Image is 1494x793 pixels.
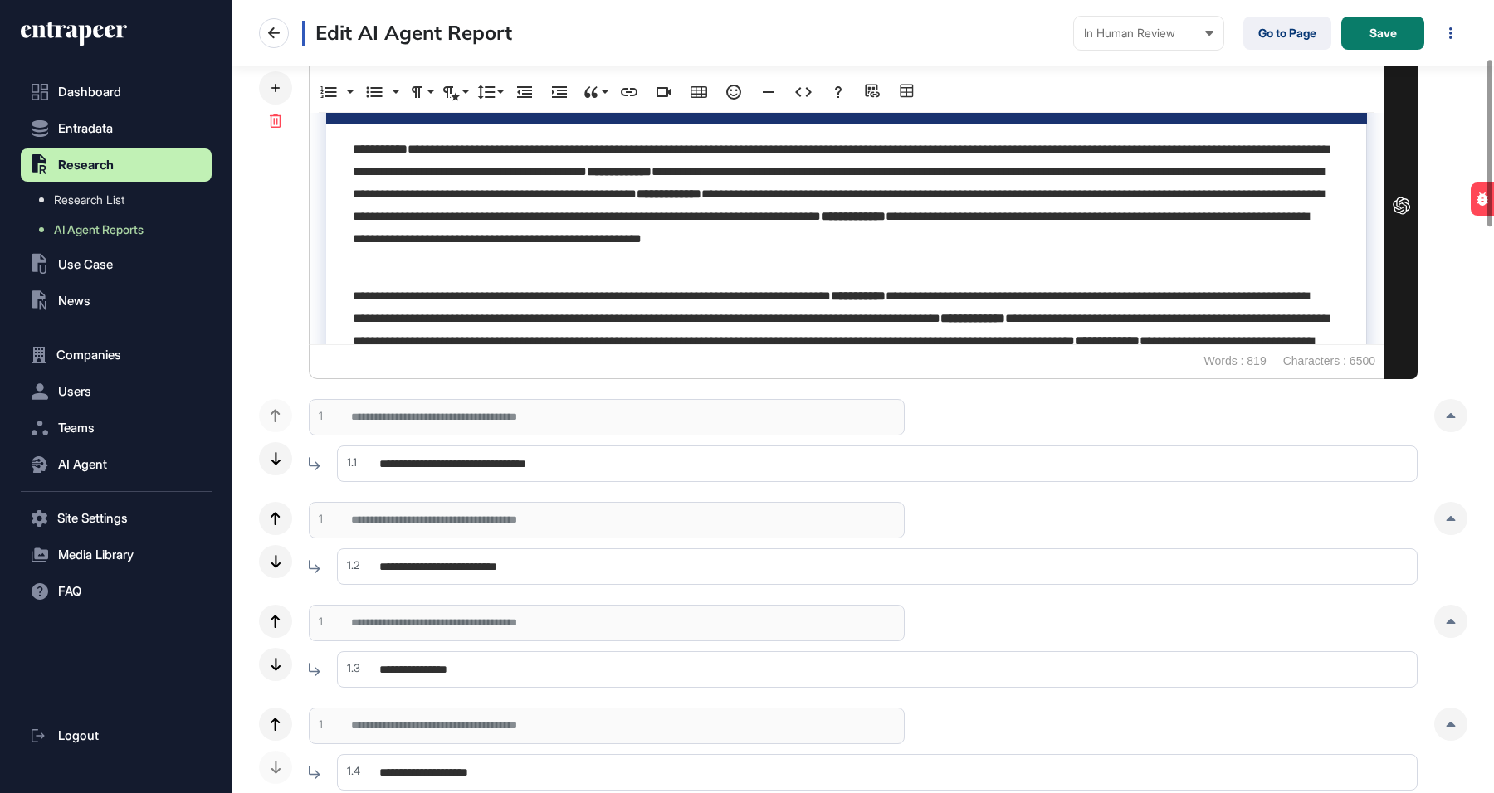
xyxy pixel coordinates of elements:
[58,385,91,398] span: Users
[302,21,512,46] h3: Edit AI Agent Report
[21,112,212,145] button: Entradata
[21,338,212,372] button: Companies
[21,411,212,445] button: Teams
[58,458,107,471] span: AI Agent
[648,75,680,109] button: Insert Video
[439,75,471,109] button: Paragraph Style
[309,511,323,528] div: 1
[404,75,436,109] button: Paragraph Format
[58,122,113,135] span: Entradata
[579,75,610,109] button: Quote
[313,75,344,109] button: Ordered List
[388,75,401,109] button: Unordered List
[823,75,854,109] button: Help (Ctrl+/)
[58,85,121,99] span: Dashboard
[58,258,113,271] span: Use Case
[857,75,889,109] button: Add source URL
[683,75,715,109] button: Insert Table
[1275,345,1384,378] span: Characters : 6500
[54,193,124,207] span: Research List
[21,375,212,408] button: Users
[1341,17,1424,50] button: Save
[509,75,540,109] button: Decrease Indent (Ctrl+[)
[29,215,212,245] a: AI Agent Reports
[337,660,360,677] div: 1.3
[21,148,212,182] button: Research
[58,548,134,562] span: Media Library
[21,538,212,572] button: Media Library
[474,75,505,109] button: Line Height
[613,75,645,109] button: Insert Link (Ctrl+K)
[309,614,323,630] div: 1
[337,763,360,780] div: 1.4
[309,717,323,733] div: 1
[56,348,121,362] span: Companies
[309,408,323,425] div: 1
[1195,345,1274,378] span: Words : 819
[21,575,212,608] button: FAQ
[1369,27,1397,39] span: Save
[892,75,924,109] button: Table Builder
[29,185,212,215] a: Research List
[58,729,99,742] span: Logout
[21,285,212,318] button: News
[54,223,144,236] span: AI Agent Reports
[1084,27,1213,40] div: In Human Review
[58,421,95,435] span: Teams
[21,75,212,109] a: Dashboard
[21,502,212,535] button: Site Settings
[753,75,784,109] button: Insert Horizontal Line
[337,455,357,471] div: 1.1
[342,75,355,109] button: Ordered List
[58,585,81,598] span: FAQ
[57,512,128,525] span: Site Settings
[21,448,212,481] button: AI Agent
[544,75,575,109] button: Increase Indent (Ctrl+])
[21,248,212,281] button: Use Case
[21,719,212,752] a: Logout
[1243,17,1331,50] a: Go to Page
[58,294,90,308] span: News
[788,75,819,109] button: Code View
[718,75,749,109] button: Emoticons
[58,158,114,172] span: Research
[337,557,359,574] div: 1.2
